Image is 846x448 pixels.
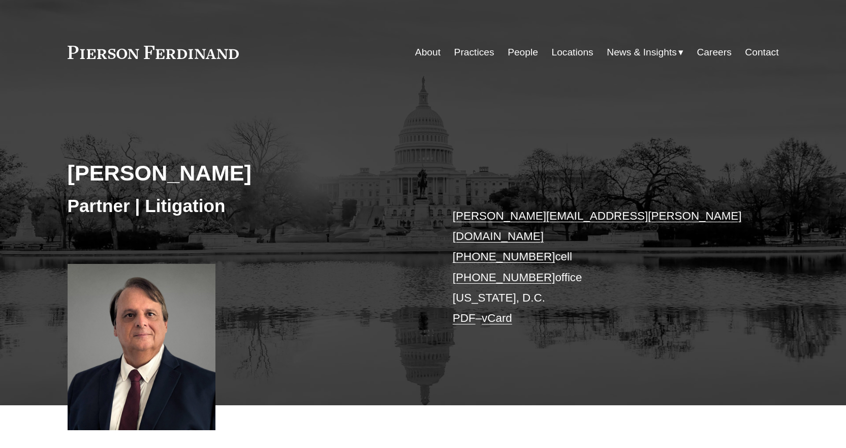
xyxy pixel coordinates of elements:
a: PDF [453,312,476,324]
h3: Partner | Litigation [68,195,423,217]
a: vCard [482,312,512,324]
h2: [PERSON_NAME] [68,160,423,186]
a: Locations [552,43,593,62]
span: News & Insights [607,44,677,62]
a: folder dropdown [607,43,683,62]
a: About [415,43,441,62]
a: [PHONE_NUMBER] [453,250,555,263]
a: [PHONE_NUMBER] [453,271,555,284]
a: [PERSON_NAME][EMAIL_ADDRESS][PERSON_NAME][DOMAIN_NAME] [453,210,742,243]
a: Practices [454,43,494,62]
p: cell office [US_STATE], D.C. – [453,206,749,329]
a: Careers [697,43,731,62]
a: People [508,43,538,62]
a: Contact [745,43,778,62]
